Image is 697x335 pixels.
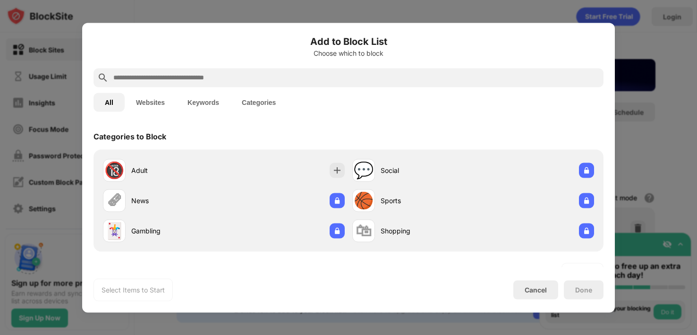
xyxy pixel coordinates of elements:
div: Shopping [381,226,473,236]
div: Websites to Block [93,266,160,275]
div: 🛍 [356,221,372,241]
div: 🔞 [104,161,124,180]
div: News [131,196,224,206]
button: Categories [230,93,287,112]
button: All [93,93,125,112]
button: Keywords [176,93,230,112]
img: search.svg [97,72,109,83]
div: Social [381,165,473,175]
h6: Add to Block List [93,34,603,48]
div: 🗞 [106,191,122,210]
div: Done [575,286,592,293]
div: 💬 [354,161,374,180]
div: 🏀 [354,191,374,210]
button: Websites [125,93,176,112]
div: Categories to Block [93,131,166,141]
div: Sports [381,196,473,206]
div: Gambling [131,226,224,236]
div: See more [569,266,595,275]
div: Cancel [525,286,547,294]
div: 🃏 [104,221,124,241]
div: Choose which to block [93,49,603,57]
div: Adult [131,165,224,175]
div: Select Items to Start [102,285,165,294]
